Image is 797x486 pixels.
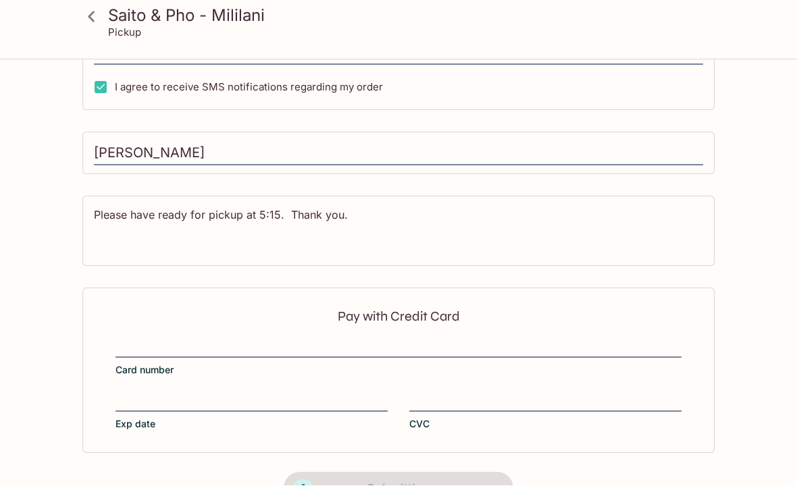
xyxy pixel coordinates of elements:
p: Pickup [108,26,141,39]
span: Exp date [115,418,155,431]
iframe: Secure CVC input frame [409,395,682,410]
iframe: Secure card number input frame [115,341,682,356]
p: Pay with Credit Card [115,310,682,323]
iframe: Secure expiration date input frame [115,395,388,410]
span: Card number [115,364,174,377]
h3: Saito & Pho - Mililani [108,5,712,26]
textarea: Please have ready for pickup at 5:15. Thank you. [94,208,703,254]
span: I agree to receive SMS notifications regarding my order [115,81,383,94]
input: Enter first and last name [94,141,703,167]
span: CVC [409,418,430,431]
